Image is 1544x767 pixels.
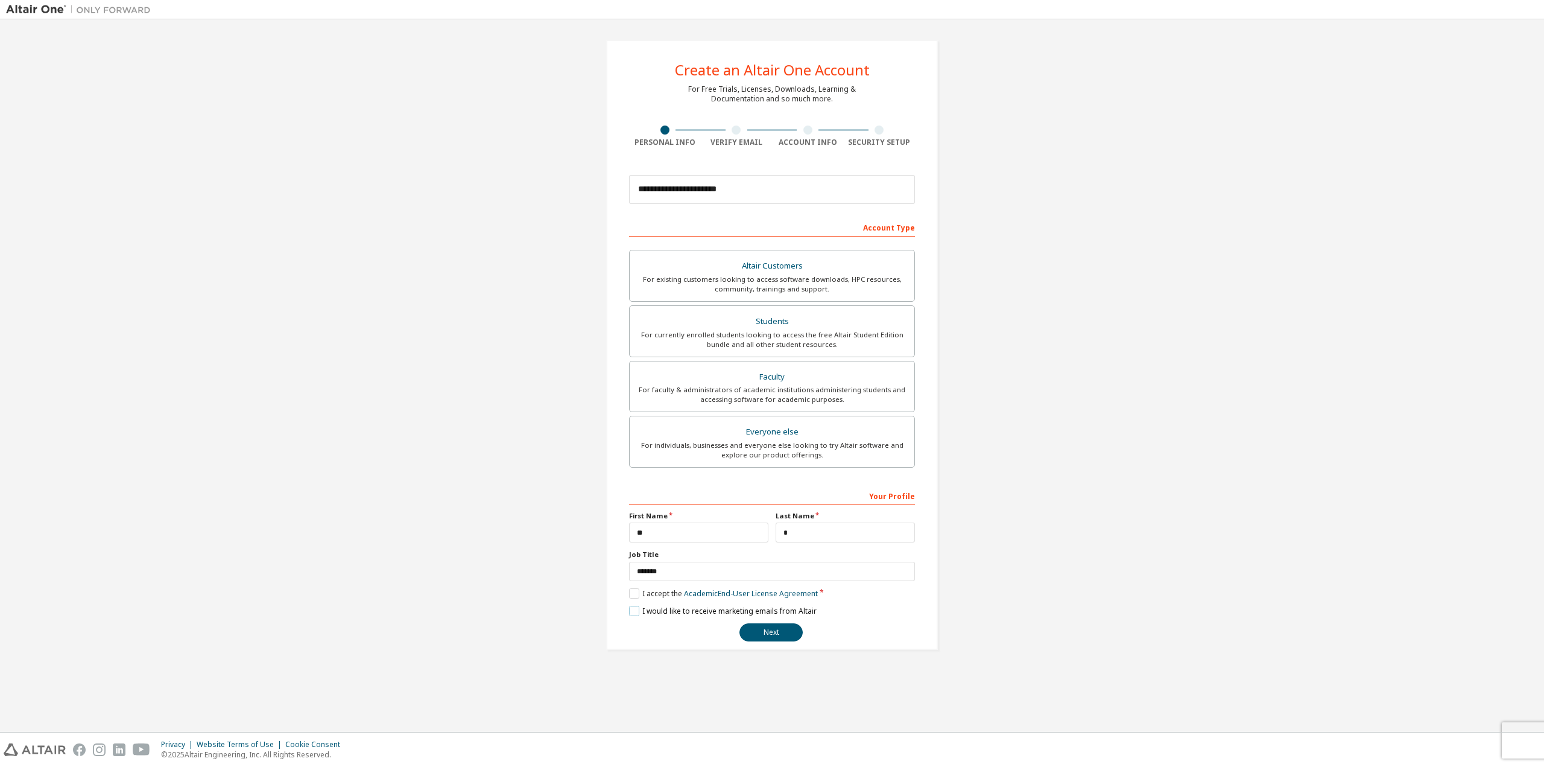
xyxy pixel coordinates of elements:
div: For existing customers looking to access software downloads, HPC resources, community, trainings ... [637,275,907,294]
img: linkedin.svg [113,743,125,756]
div: Account Info [772,138,844,147]
img: altair_logo.svg [4,743,66,756]
div: Personal Info [629,138,701,147]
img: facebook.svg [73,743,86,756]
button: Next [739,623,803,641]
div: Your Profile [629,486,915,505]
img: Altair One [6,4,157,16]
div: Website Terms of Use [197,740,285,749]
img: youtube.svg [133,743,150,756]
div: For individuals, businesses and everyone else looking to try Altair software and explore our prod... [637,441,907,460]
div: For Free Trials, Licenses, Downloads, Learning & Documentation and so much more. [688,84,856,104]
div: For currently enrolled students looking to access the free Altair Student Edition bundle and all ... [637,330,907,349]
label: Last Name [776,511,915,521]
div: Privacy [161,740,197,749]
p: © 2025 Altair Engineering, Inc. All Rights Reserved. [161,749,347,760]
a: Academic End-User License Agreement [684,588,818,599]
label: I would like to receive marketing emails from Altair [629,606,817,616]
div: Everyone else [637,424,907,441]
label: Job Title [629,550,915,559]
div: Security Setup [844,138,916,147]
img: instagram.svg [93,743,106,756]
div: Account Type [629,217,915,237]
div: Faculty [637,369,907,386]
div: Verify Email [701,138,773,147]
div: For faculty & administrators of academic institutions administering students and accessing softwa... [637,385,907,404]
div: Students [637,313,907,330]
label: I accept the [629,588,818,599]
div: Altair Customers [637,258,907,275]
div: Create an Altair One Account [675,63,870,77]
div: Cookie Consent [285,740,347,749]
label: First Name [629,511,768,521]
